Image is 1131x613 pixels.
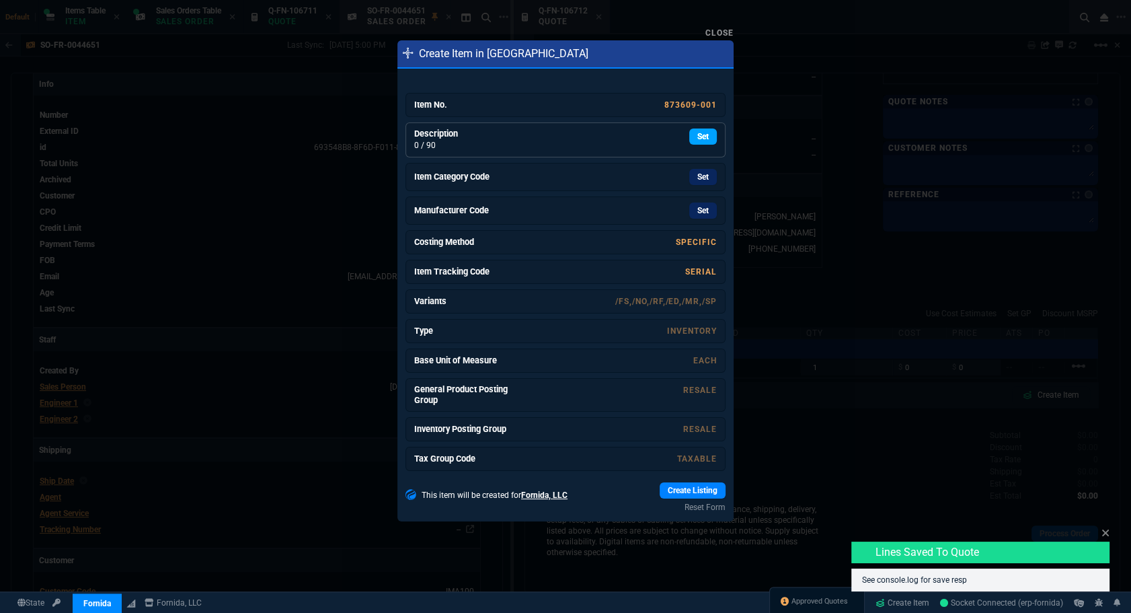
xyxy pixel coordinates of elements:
a: Close [705,28,734,38]
a: API TOKEN [48,597,65,609]
h6: Description [414,129,515,139]
span: Fornida, LLC [521,491,568,500]
h6: General Product Posting Group [414,384,515,406]
a: Set [689,203,717,219]
a: Specific [676,238,717,247]
a: 873609-001 [664,100,717,110]
a: Global State [13,597,48,609]
a: QtKG7rEWHUDWXfieAACM [940,597,1063,609]
h6: Item No. [414,100,515,110]
h6: Manufacturer Code [414,205,515,216]
a: Set [689,129,717,145]
h6: Costing Method [414,237,515,248]
p: See console.log for save resp [862,574,1099,586]
span: Approved Quotes [791,596,848,607]
h6: Type [414,326,515,336]
div: Create Item in [GEOGRAPHIC_DATA] [397,40,734,69]
a: Set [689,169,717,185]
h6: Base Unit of Measure [414,355,515,366]
h6: Item Tracking Code [414,266,515,277]
p: This item will be created for [422,489,568,501]
p: 0 / 90 [414,139,515,151]
a: SERIAL [685,267,717,277]
p: Lines Saved to Quote [875,544,1107,561]
h6: Inventory Posting Group [414,424,515,435]
span: Socket Connected (erp-fornida) [940,598,1063,608]
h6: Item Category Code [414,172,515,182]
h6: Tax Group Code [414,454,515,464]
a: msbcCompanyName [141,597,206,609]
a: Create Item [870,593,935,613]
h6: Variants [414,296,515,307]
a: Create Listing [660,482,726,499]
a: Reset Form [660,501,726,513]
